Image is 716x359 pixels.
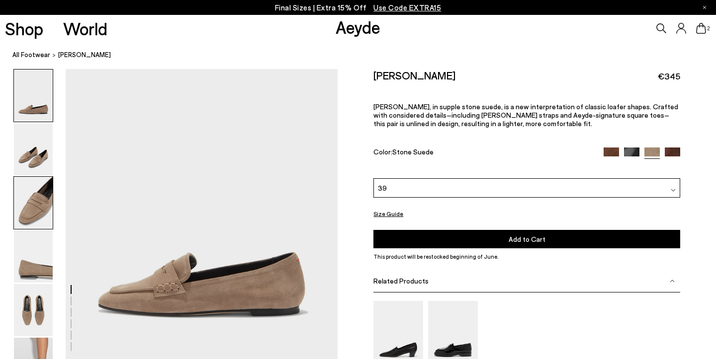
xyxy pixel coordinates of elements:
[373,69,455,81] h2: [PERSON_NAME]
[14,177,53,229] img: Alfie Suede Loafers - Image 3
[658,70,680,82] span: €345
[12,42,716,69] nav: breadcrumb
[58,50,111,60] span: [PERSON_NAME]
[14,123,53,175] img: Alfie Suede Loafers - Image 2
[671,188,676,193] img: svg%3E
[706,26,711,31] span: 2
[14,230,53,283] img: Alfie Suede Loafers - Image 4
[14,284,53,336] img: Alfie Suede Loafers - Image 5
[392,147,434,156] span: Stone Suede
[275,1,442,14] p: Final Sizes | Extra 15% Off
[12,50,50,60] a: All Footwear
[696,23,706,34] a: 2
[373,208,403,220] button: Size Guide
[670,279,675,284] img: svg%3E
[5,20,43,37] a: Shop
[373,277,429,285] span: Related Products
[378,183,387,193] span: 39
[373,252,680,261] p: This product will be restocked beginning of June.
[373,230,680,248] button: Add to Cart
[336,16,380,37] a: Aeyde
[373,102,680,128] p: [PERSON_NAME], in supple stone suede, is a new interpretation of classic loafer shapes. Crafted w...
[509,235,545,243] span: Add to Cart
[373,3,441,12] span: Navigate to /collections/ss25-final-sizes
[373,147,594,159] div: Color:
[63,20,107,37] a: World
[14,70,53,122] img: Alfie Suede Loafers - Image 1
